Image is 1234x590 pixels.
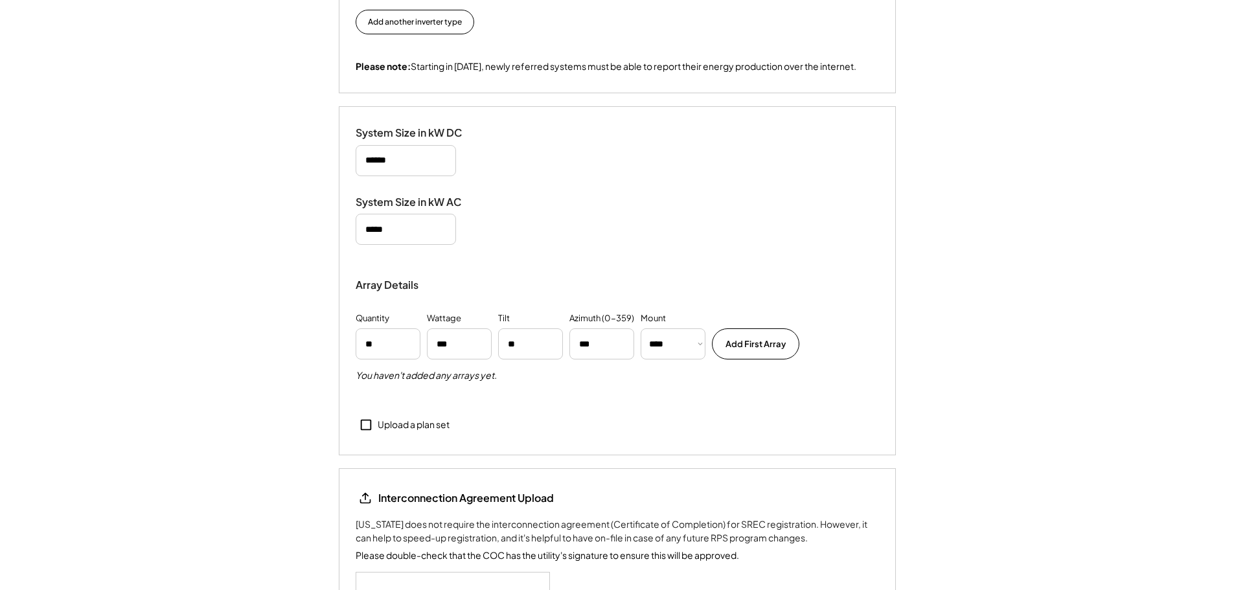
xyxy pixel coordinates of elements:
div: Azimuth (0-359) [569,312,634,325]
div: Tilt [498,312,510,325]
div: Wattage [427,312,461,325]
div: System Size in kW DC [356,126,485,140]
div: Starting in [DATE], newly referred systems must be able to report their energy production over th... [356,60,856,73]
button: Add First Array [712,328,799,359]
div: Please double-check that the COC has the utility's signature to ensure this will be approved. [356,549,739,562]
div: System Size in kW AC [356,196,485,209]
button: Add another inverter type [356,10,474,34]
strong: Please note: [356,60,411,72]
div: [US_STATE] does not require the interconnection agreement (Certificate of Completion) for SREC re... [356,517,879,545]
h5: You haven't added any arrays yet. [356,369,497,382]
div: Interconnection Agreement Upload [378,491,554,505]
div: Array Details [356,277,420,293]
div: Upload a plan set [378,418,450,431]
div: Mount [641,312,666,325]
div: Quantity [356,312,389,325]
